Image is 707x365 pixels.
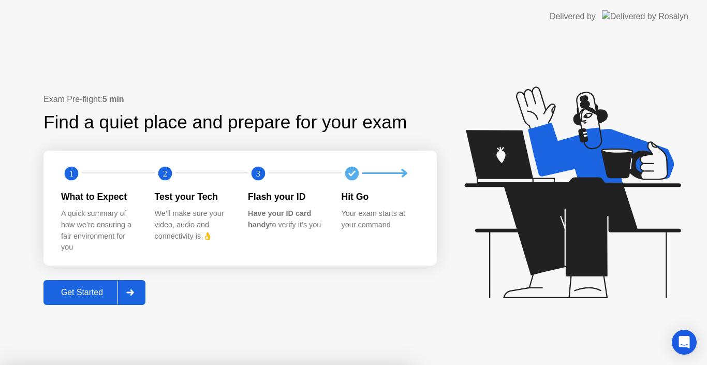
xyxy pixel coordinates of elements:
b: 5 min [102,95,124,104]
div: Open Intercom Messenger [672,330,697,355]
div: A quick summary of how we’re ensuring a fair environment for you [61,208,138,253]
img: Delivered by Rosalyn [602,10,688,22]
text: 1 [69,169,73,179]
div: Get Started [47,288,117,297]
text: 3 [256,169,260,179]
text: 2 [163,169,167,179]
div: to verify it’s you [248,208,325,230]
div: Your exam starts at your command [342,208,419,230]
div: Test your Tech [155,190,232,203]
div: Exam Pre-flight: [43,93,437,106]
div: Delivered by [550,10,596,23]
div: We’ll make sure your video, audio and connectivity is 👌 [155,208,232,242]
div: What to Expect [61,190,138,203]
div: Flash your ID [248,190,325,203]
b: Have your ID card handy [248,209,311,229]
div: Hit Go [342,190,419,203]
div: Find a quiet place and prepare for your exam [43,109,408,136]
